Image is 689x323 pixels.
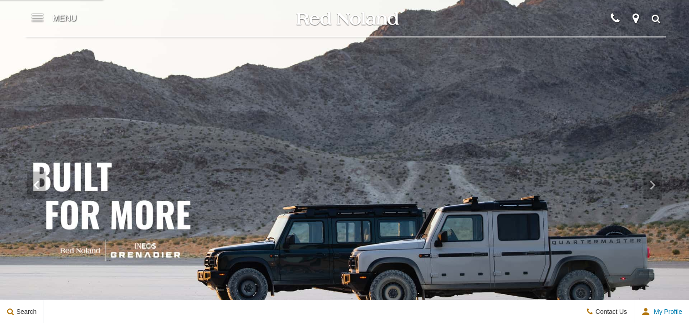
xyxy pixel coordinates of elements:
[650,308,682,315] span: My Profile
[593,308,627,315] span: Contact Us
[14,308,36,315] span: Search
[295,11,399,27] img: Red Noland Auto Group
[643,172,662,199] div: Next
[634,300,689,323] button: Open user profile menu
[27,172,46,199] div: Previous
